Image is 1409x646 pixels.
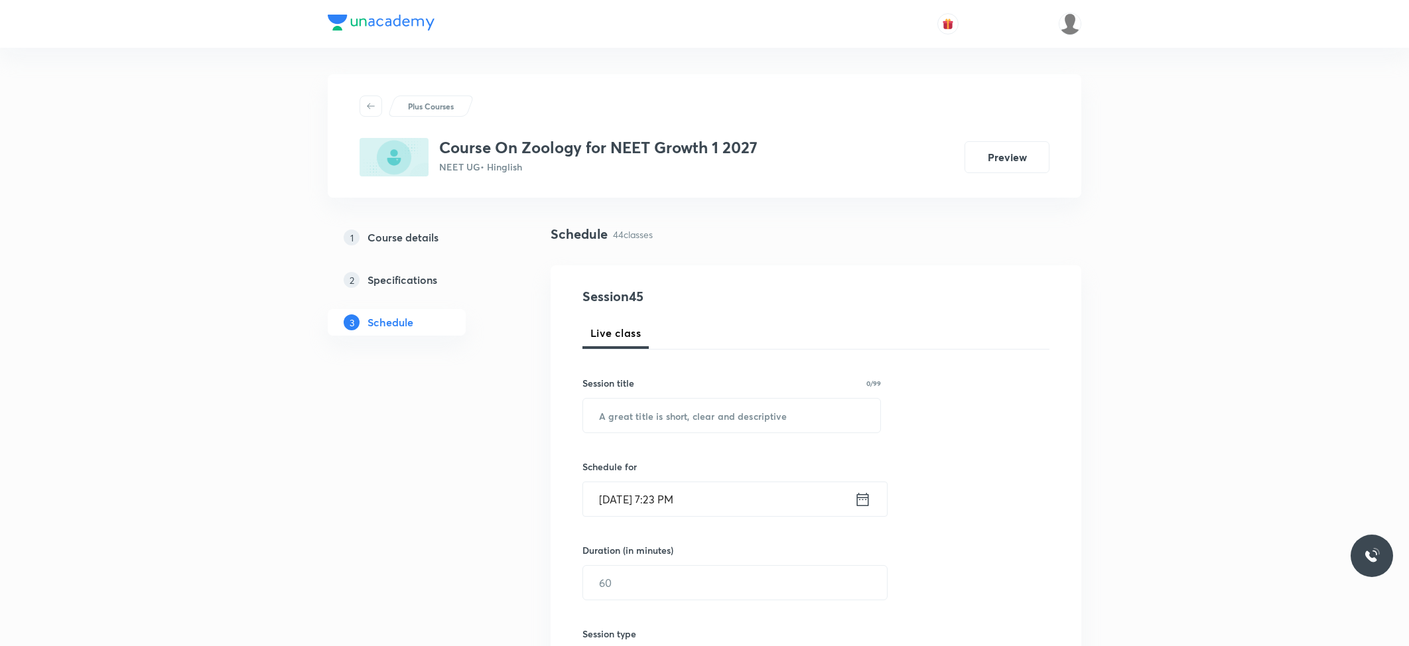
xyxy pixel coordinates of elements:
[866,380,881,387] p: 0/99
[368,272,437,288] h5: Specifications
[408,100,454,112] p: Plus Courses
[942,18,954,30] img: avatar
[439,160,758,174] p: NEET UG • Hinglish
[328,15,435,31] img: Company Logo
[583,399,880,432] input: A great title is short, clear and descriptive
[583,566,887,600] input: 60
[344,272,360,288] p: 2
[582,627,636,641] h6: Session type
[582,460,881,474] h6: Schedule for
[582,543,673,557] h6: Duration (in minutes)
[368,314,413,330] h5: Schedule
[439,138,758,157] h3: Course On Zoology for NEET Growth 1 2027
[1364,548,1380,564] img: ttu
[360,138,429,176] img: 94536AB1-9674-4CAD-9B05-C681EF1B0C46_plus.png
[965,141,1049,173] button: Preview
[344,314,360,330] p: 3
[328,224,508,251] a: 1Course details
[328,15,435,34] a: Company Logo
[344,229,360,245] p: 1
[551,224,608,244] h4: Schedule
[582,287,825,306] h4: Session 45
[1059,13,1081,35] img: Divya tyagi
[582,376,634,390] h6: Session title
[590,325,641,341] span: Live class
[613,227,653,241] p: 44 classes
[328,267,508,293] a: 2Specifications
[937,13,959,34] button: avatar
[368,229,438,245] h5: Course details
